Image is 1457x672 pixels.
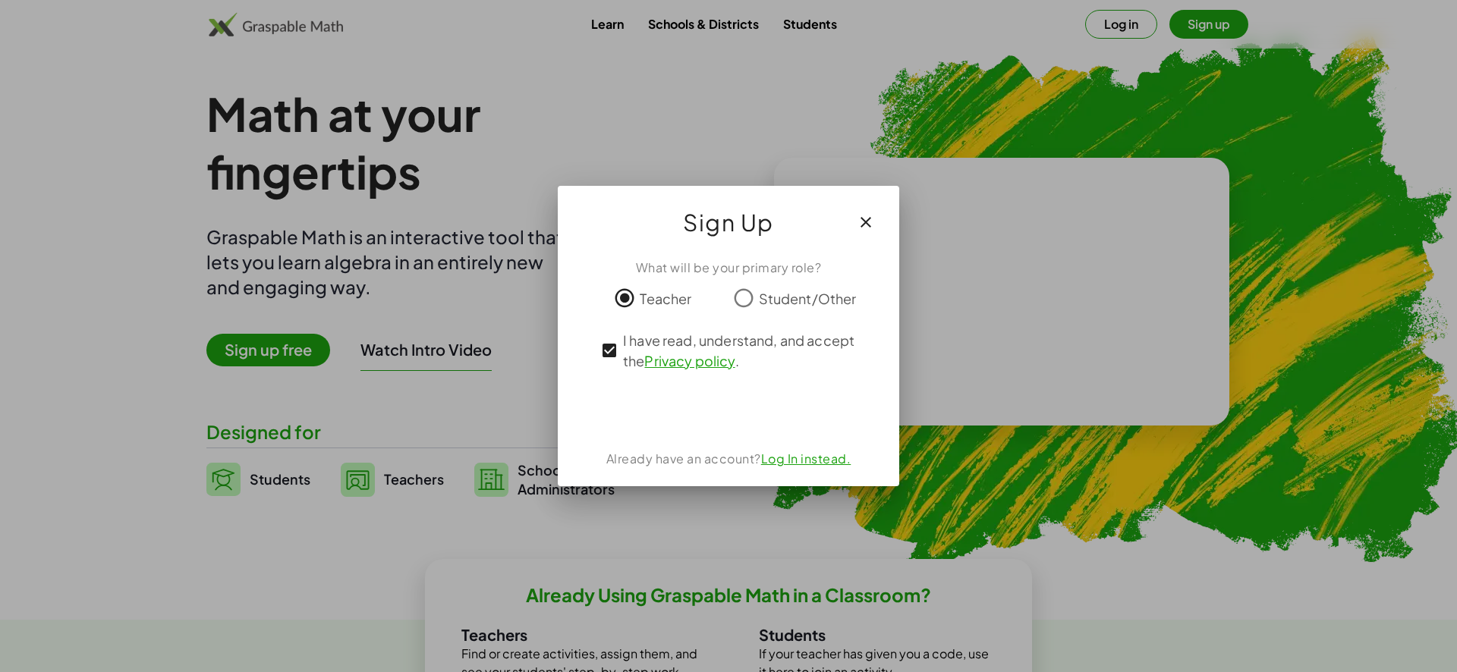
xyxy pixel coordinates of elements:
a: Log In instead. [761,451,851,466]
a: Privacy policy [644,352,735,369]
span: I have read, understand, and accept the . [623,330,861,371]
div: What will be your primary role? [576,259,881,277]
span: Teacher [640,288,691,309]
div: Already have an account? [576,450,881,468]
span: Sign Up [683,204,774,240]
iframe: Sign in with Google Button [652,394,806,427]
span: Student/Other [759,288,857,309]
